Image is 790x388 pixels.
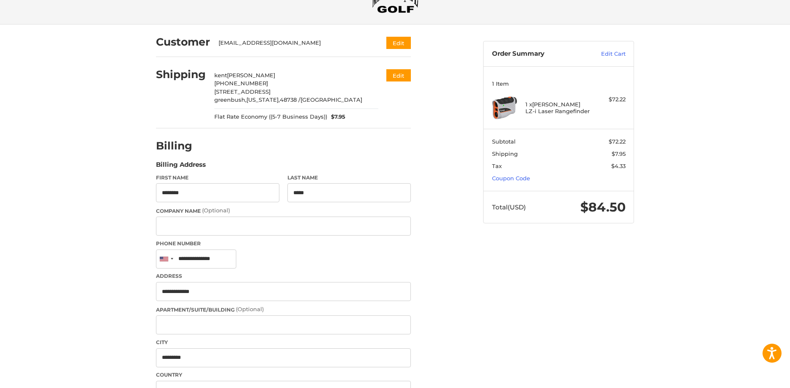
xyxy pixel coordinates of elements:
[156,371,411,379] label: Country
[301,96,362,103] span: [GEOGRAPHIC_DATA]
[156,35,210,49] h2: Customer
[227,72,275,79] span: [PERSON_NAME]
[580,199,626,215] span: $84.50
[386,69,411,81] button: Edit
[386,37,411,49] button: Edit
[492,163,502,169] span: Tax
[156,272,411,280] label: Address
[492,203,526,211] span: Total (USD)
[156,206,411,215] label: Company Name
[214,72,227,79] span: kent
[327,113,346,121] span: $7.95
[720,365,790,388] iframe: Google Customer Reviews
[612,150,626,157] span: $7.95
[492,80,626,87] h3: 1 Item
[214,88,271,95] span: [STREET_ADDRESS]
[156,305,411,314] label: Apartment/Suite/Building
[609,138,626,145] span: $72.22
[492,175,530,182] a: Coupon Code
[280,96,301,103] span: 48738 /
[214,113,327,121] span: Flat Rate Economy ((5-7 Business Days))
[525,101,590,115] h4: 1 x [PERSON_NAME] LZ-i Laser Rangefinder
[156,174,279,182] label: First Name
[611,163,626,169] span: $4.33
[156,160,206,174] legend: Billing Address
[156,250,176,268] div: United States: +1
[214,96,246,103] span: greenbush,
[156,68,206,81] h2: Shipping
[156,339,411,346] label: City
[592,95,626,104] div: $72.22
[214,80,268,87] span: [PHONE_NUMBER]
[583,50,626,58] a: Edit Cart
[236,306,264,312] small: (Optional)
[156,139,205,152] h2: Billing
[492,50,583,58] h3: Order Summary
[156,240,411,247] label: Phone Number
[492,150,518,157] span: Shipping
[219,39,370,47] div: [EMAIL_ADDRESS][DOMAIN_NAME]
[287,174,411,182] label: Last Name
[246,96,280,103] span: [US_STATE],
[202,207,230,214] small: (Optional)
[492,138,516,145] span: Subtotal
